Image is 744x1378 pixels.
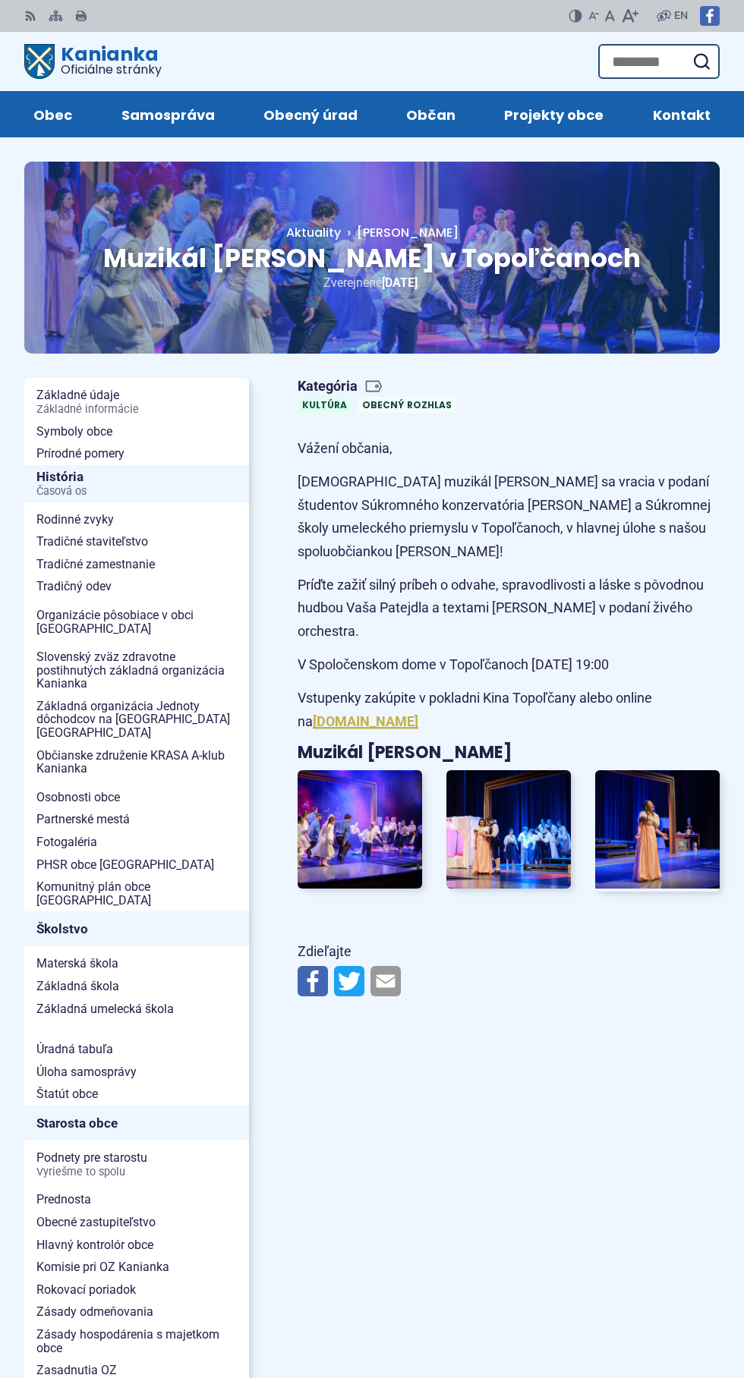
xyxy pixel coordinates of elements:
[24,91,81,137] a: Obec
[36,998,237,1021] span: Základná umelecká škola
[36,1234,237,1257] span: Hlavný kontrolór obce
[24,1061,249,1084] a: Úloha samosprávy
[36,553,237,576] span: Tradičné zamestnanie
[24,646,249,695] a: Slovenský zväz zdravotne postihnutých základná organizácia Kanianka
[24,1279,249,1301] a: Rokovací poriadok
[24,508,249,531] a: Rodinné zvyky
[24,1038,249,1061] a: Úradná tabuľa
[313,713,418,729] a: [DOMAIN_NAME]
[36,1166,237,1178] span: Vyriešme to spolu
[595,770,720,889] a: Otvoriť obrázok v popupe.
[286,224,341,241] a: Aktuality
[24,911,249,946] a: Školstvo
[24,1188,249,1211] a: Prednosta
[36,575,237,598] span: Tradičný odev
[36,420,237,443] span: Symboly obce
[298,966,328,996] img: Zdieľať na Facebooku
[298,940,720,964] p: Zdieľajte
[298,653,720,677] p: V Spoločenskom dome v Topoľčanoch [DATE] 19:00
[298,770,422,889] img: Muzikál Adam Šangala 1
[24,604,249,640] a: Organizácie pôsobiace v obci [GEOGRAPHIC_DATA]
[24,952,249,975] a: Materská škola
[298,687,720,733] p: Vstupenky zakúpite v pokladni Kina Topoľčany alebo online na
[397,91,465,137] a: Občan
[36,1301,237,1323] span: Zásady odmeňovania
[504,91,604,137] span: Projekty obce
[121,91,215,137] span: Samospráva
[36,1279,237,1301] span: Rokovací poriadok
[24,553,249,576] a: Tradičné zamestnanie
[298,397,352,413] a: Kultúra
[495,91,613,137] a: Projekty obce
[36,831,237,854] span: Fotogaléria
[24,1106,249,1140] a: Starosta obce
[24,695,249,744] a: Základná organizácia Jednoty dôchodcov na [GEOGRAPHIC_DATA] [GEOGRAPHIC_DATA]
[103,240,641,276] span: Muzikál [PERSON_NAME] v Topoľčanoch
[36,786,237,809] span: Osobnosti obce
[33,91,72,137] span: Obec
[24,1211,249,1234] a: Obecné zastupiteľstvo
[36,695,237,744] span: Základná organizácia Jednoty dôchodcov na [GEOGRAPHIC_DATA] [GEOGRAPHIC_DATA]
[357,224,459,241] span: [PERSON_NAME]
[263,91,358,137] span: Obecný úrad
[24,465,249,502] a: HistóriaČasová os
[36,1323,237,1359] span: Zásady hospodárenia s majetkom obce
[36,876,237,911] span: Komunitný plán obce [GEOGRAPHIC_DATA]
[36,1061,237,1084] span: Úloha samosprávy
[36,1038,237,1061] span: Úradná tabuľa
[382,275,418,290] span: [DATE]
[36,808,237,831] span: Partnerské mestá
[298,744,720,762] h3: Muzikál [PERSON_NAME]
[358,397,456,413] a: Obecný rozhlas
[341,224,459,241] a: [PERSON_NAME]
[36,442,237,465] span: Prírodné pomery
[298,378,462,395] span: Kategória
[298,437,720,461] p: Vážení občania,
[55,45,162,76] span: Kanianka
[36,952,237,975] span: Materská škola
[24,876,249,911] a: Komunitný plán obce [GEOGRAPHIC_DATA]
[446,770,571,889] img: Muzikál Adam Šangala 2
[674,7,688,25] span: EN
[24,1301,249,1323] a: Zásady odmeňovania
[298,470,720,563] p: [DEMOGRAPHIC_DATA] muzikál [PERSON_NAME] sa vracia v podaní študentov Súkromného konzervatória [P...
[24,530,249,553] a: Tradičné staviteľstvo
[24,975,249,998] a: Základná škola
[24,998,249,1021] a: Základná umelecká škola
[254,91,367,137] a: Obecný úrad
[36,646,237,695] span: Slovenský zväz zdravotne postihnutých základná organizácia Kanianka
[406,91,456,137] span: Občan
[36,486,237,498] span: Časová os
[446,770,571,889] a: Otvoriť obrázok v popupe.
[298,574,720,643] p: Príďte zažiť silný príbeh o odvahe, spravodlivosti a láske s pôvodnou hudbou Vaša Patejdla a text...
[36,975,237,998] span: Základná škola
[36,917,237,941] span: Školstvo
[36,404,237,416] span: Základné informácie
[36,1211,237,1234] span: Obecné zastupiteľstvo
[24,786,249,809] a: Osobnosti obce
[700,6,720,26] img: Prejsť na Facebook stránku
[73,272,671,293] p: Zverejnené .
[334,966,364,996] img: Zdieľať na Twitteri
[653,91,711,137] span: Kontakt
[24,1234,249,1257] a: Hlavný kontrolór obce
[36,1112,237,1135] span: Starosta obce
[112,91,223,137] a: Samospráva
[36,604,237,640] span: Organizácie pôsobiace v obci [GEOGRAPHIC_DATA]
[671,7,691,25] a: EN
[36,508,237,531] span: Rodinné zvyky
[36,1147,237,1182] span: Podnety pre starostu
[24,1256,249,1279] a: Komisie pri OZ Kanianka
[36,1188,237,1211] span: Prednosta
[24,831,249,854] a: Fotogaléria
[24,420,249,443] a: Symboly obce
[298,770,422,889] a: Otvoriť obrázok v popupe.
[24,44,55,79] img: Prejsť na domovskú stránku
[24,854,249,876] a: PHSR obce [GEOGRAPHIC_DATA]
[644,91,720,137] a: Kontakt
[595,770,720,889] img: Muzikál Adam Šangala 3
[24,744,249,780] a: Občianske združenie KRASA A-klub Kanianka
[24,384,249,420] a: Základné údajeZákladné informácie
